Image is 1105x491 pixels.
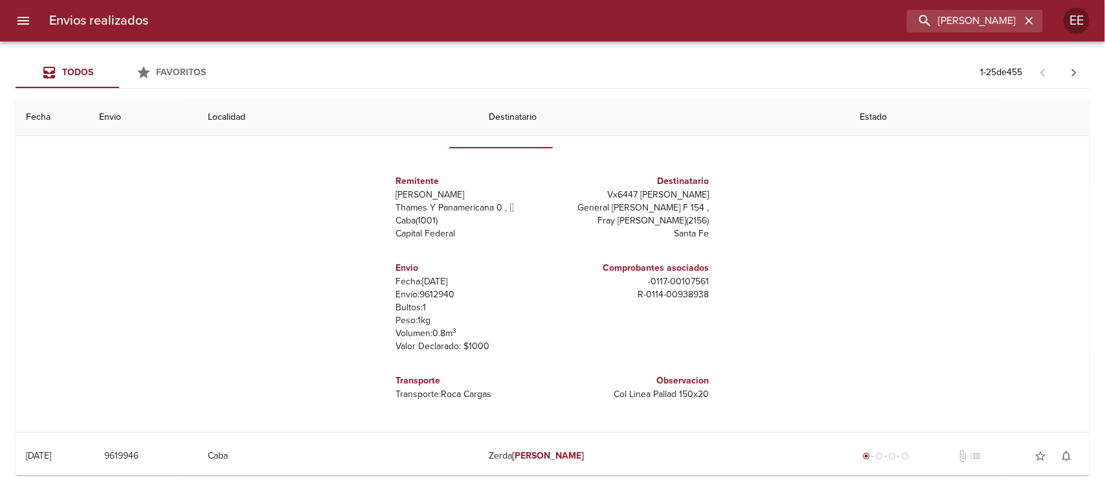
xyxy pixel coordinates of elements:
p: Thames Y Panamericana 0 ,   [396,201,548,214]
p: 1 - 25 de 455 [980,66,1022,79]
span: Todos [62,67,93,78]
div: Abrir información de usuario [1064,8,1089,34]
sup: 3 [453,326,457,335]
h6: Transporte [396,374,548,388]
span: radio_button_checked [862,452,870,460]
th: Fecha [16,99,89,136]
p: Caba ( 1001 ) [396,214,548,227]
p: - 0117 - 00107561 [558,275,709,288]
span: Favoritos [157,67,206,78]
button: Agregar a favoritos [1027,443,1053,469]
h6: Observacion [558,374,709,388]
div: [DATE] [26,450,51,461]
p: Capital Federal [396,227,548,240]
span: 9619946 [104,448,139,464]
button: 9619946 [99,444,144,468]
input: buscar [907,10,1021,32]
span: Pagina siguiente [1058,57,1089,88]
p: Fray [PERSON_NAME] ( 2156 ) [558,214,709,227]
h6: Envios realizados [49,10,148,31]
th: Destinatario [478,99,849,136]
span: radio_button_unchecked [875,452,883,460]
p: Bultos: 1 [396,301,548,314]
span: notifications_none [1060,450,1073,462]
span: radio_button_unchecked [901,452,909,460]
div: Generado [860,450,911,462]
h6: Destinatario [558,174,709,188]
th: Estado [849,99,1089,136]
p: General [PERSON_NAME] F 154 , [558,201,709,214]
p: Fecha: [DATE] [396,275,548,288]
div: Tabs Envios [16,57,223,88]
p: Vx6447 [PERSON_NAME] [558,188,709,201]
span: Pagina anterior [1027,65,1058,78]
th: Localidad [197,99,478,136]
h6: Envio [396,261,548,275]
p: [PERSON_NAME] [396,188,548,201]
p: Col Linea Pallad 150x20 [558,388,709,401]
span: star_border [1034,450,1047,462]
em: [PERSON_NAME] [512,450,584,461]
p: Santa Fe [558,227,709,240]
button: Activar notificaciones [1053,443,1079,469]
th: Envio [89,99,197,136]
p: R - 0114 - 00938938 [558,288,709,301]
button: menu [8,5,39,36]
div: EE [1064,8,1089,34]
td: Caba [197,433,478,479]
span: No tiene pedido asociado [970,450,983,462]
td: Zerda [478,433,849,479]
p: Peso: 1 kg [396,314,548,327]
span: No tiene documentos adjuntos [957,450,970,462]
p: Valor Declarado: $ 1000 [396,340,548,353]
p: Volumen: 0.8 m [396,327,548,340]
p: Transporte: Roca Cargas [396,388,548,401]
p: Envío: 9612940 [396,288,548,301]
h6: Remitente [396,174,548,188]
span: radio_button_unchecked [888,452,896,460]
h6: Comprobantes asociados [558,261,709,275]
